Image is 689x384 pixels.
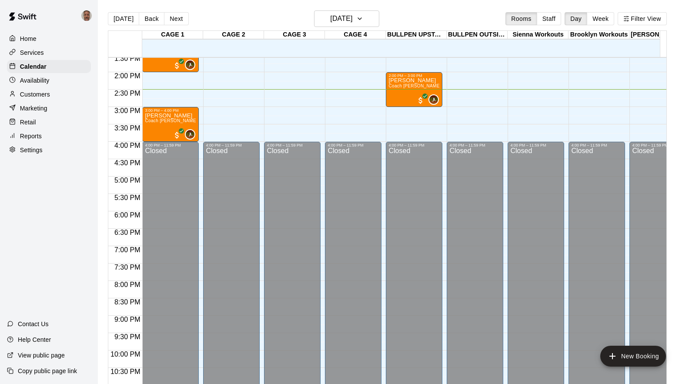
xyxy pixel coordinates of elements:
[139,12,164,25] button: Back
[108,12,139,25] button: [DATE]
[188,60,195,70] span: Cody Hansen
[7,88,91,101] a: Customers
[429,95,438,104] img: Cody Hansen
[108,368,142,375] span: 10:30 PM
[20,48,44,57] p: Services
[20,76,50,85] p: Availability
[510,143,562,147] div: 4:00 PM – 11:59 PM
[20,104,47,113] p: Marketing
[186,130,194,139] img: Cody Hansen
[20,118,36,127] p: Retail
[112,281,143,288] span: 8:00 PM
[386,31,447,39] div: BULLPEN UPSTAIRS
[173,61,181,70] span: All customers have paid
[145,118,238,123] span: Coach [PERSON_NAME] Hitting One on One
[188,129,195,140] span: Cody Hansen
[112,177,143,184] span: 5:00 PM
[203,31,264,39] div: CAGE 2
[7,74,91,87] a: Availability
[206,143,257,147] div: 4:00 PM – 11:59 PM
[264,31,325,39] div: CAGE 3
[185,129,195,140] div: Cody Hansen
[7,102,91,115] a: Marketing
[388,73,440,78] div: 2:00 PM – 3:00 PM
[565,12,587,25] button: Day
[7,32,91,45] a: Home
[18,320,49,328] p: Contact Us
[325,31,386,39] div: CAGE 4
[447,31,508,39] div: BULLPEN OUTSIDE
[112,298,143,306] span: 8:30 PM
[173,131,181,140] span: All customers have paid
[7,60,91,73] a: Calendar
[112,211,143,219] span: 6:00 PM
[142,107,199,142] div: 3:00 PM – 4:00 PM: Wesley Brown
[186,60,194,69] img: Cody Hansen
[112,194,143,201] span: 5:30 PM
[185,60,195,70] div: Cody Hansen
[571,143,622,147] div: 4:00 PM – 11:59 PM
[112,159,143,167] span: 4:30 PM
[18,335,51,344] p: Help Center
[20,62,47,71] p: Calendar
[587,12,614,25] button: Week
[108,351,142,358] span: 10:00 PM
[330,13,352,25] h6: [DATE]
[428,94,439,105] div: Cody Hansen
[18,351,65,360] p: View public page
[537,12,562,25] button: Staff
[7,46,91,59] a: Services
[388,83,485,88] span: Coach [PERSON_NAME] Pitching One on One
[112,107,143,114] span: 3:00 PM
[112,333,143,341] span: 9:30 PM
[508,31,569,39] div: Sienna Workouts
[112,142,143,149] span: 4:00 PM
[328,143,379,147] div: 4:00 PM – 11:59 PM
[416,96,425,105] span: All customers have paid
[7,130,91,143] a: Reports
[505,12,537,25] button: Rooms
[449,143,501,147] div: 4:00 PM – 11:59 PM
[112,229,143,236] span: 6:30 PM
[145,143,196,147] div: 4:00 PM – 11:59 PM
[20,90,50,99] p: Customers
[112,264,143,271] span: 7:30 PM
[80,7,98,24] div: Michael Gargano
[618,12,666,25] button: Filter View
[7,116,91,129] a: Retail
[20,132,42,140] p: Reports
[18,367,77,375] p: Copy public page link
[632,143,683,147] div: 4:00 PM – 11:59 PM
[112,246,143,254] span: 7:00 PM
[145,108,196,113] div: 3:00 PM – 4:00 PM
[112,55,143,62] span: 1:30 PM
[267,143,318,147] div: 4:00 PM – 11:59 PM
[20,34,37,43] p: Home
[432,94,439,105] span: Cody Hansen
[112,316,143,323] span: 9:00 PM
[20,146,43,154] p: Settings
[164,12,188,25] button: Next
[386,72,442,107] div: 2:00 PM – 3:00 PM: Logan Bundy
[81,10,92,21] img: Michael Gargano
[142,31,203,39] div: CAGE 1
[112,90,143,97] span: 2:30 PM
[569,31,629,39] div: Brooklyn Workouts
[388,143,440,147] div: 4:00 PM – 11:59 PM
[112,124,143,132] span: 3:30 PM
[314,10,379,27] button: [DATE]
[7,144,91,157] a: Settings
[600,346,666,367] button: add
[112,72,143,80] span: 2:00 PM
